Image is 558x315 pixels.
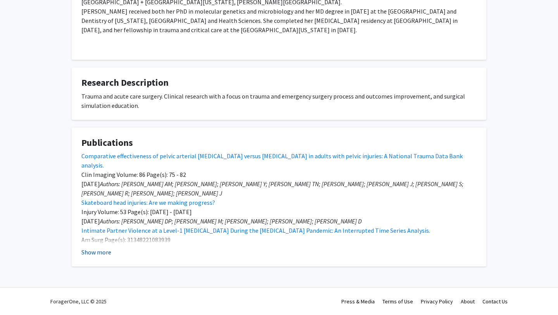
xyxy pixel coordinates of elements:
h4: Publications [81,137,477,149]
a: About [461,298,475,305]
a: Press & Media [341,298,375,305]
a: Comparative effectiveness of pelvic arterial [MEDICAL_DATA] versus [MEDICAL_DATA] in adults with ... [81,152,463,169]
div: ForagerOne, LLC © 2025 [50,288,107,315]
iframe: Chat [6,280,33,309]
a: Terms of Use [382,298,413,305]
em: Authors: [PERSON_NAME] AM; [PERSON_NAME]; [PERSON_NAME] Y; [PERSON_NAME] TN; [PERSON_NAME]; [PERS... [81,180,463,197]
h4: Research Description [81,77,477,88]
em: Authors: [PERSON_NAME] DP; [PERSON_NAME] M; [PERSON_NAME]; [PERSON_NAME]; [PERSON_NAME] D [100,217,362,225]
a: Intimate Partner Violence at a Level-1 [MEDICAL_DATA] During the [MEDICAL_DATA] Pandemic: An Inte... [81,227,430,234]
button: Show more [81,247,111,257]
div: Trauma and acute care surgery. Clinical research with a focus on trauma and emergency surgery pro... [81,92,477,110]
a: Skateboard head injuries: Are we making progress? [81,199,215,206]
a: Contact Us [482,298,508,305]
a: Privacy Policy [421,298,453,305]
